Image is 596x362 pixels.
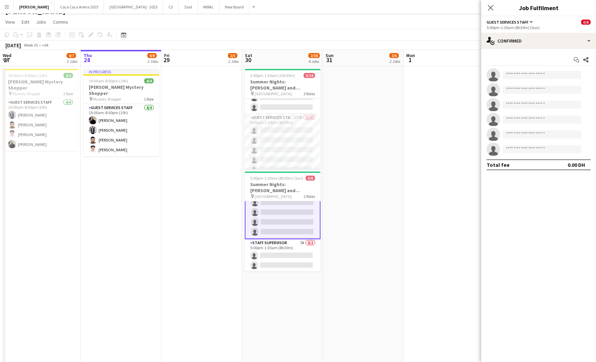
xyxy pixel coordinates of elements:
span: 31 [325,56,334,64]
span: 1 Role [144,97,154,102]
span: Wed [3,52,11,58]
span: 2/6 [389,53,399,58]
span: 0/8 [306,176,315,181]
a: Comms [50,18,71,26]
button: Coca Coca Arena 2025 [55,0,104,14]
span: 28 [82,56,92,64]
span: 10:00am-8:00pm (10h) [89,78,128,83]
span: 2/38 [308,53,320,58]
div: Confirmed [481,33,596,49]
span: 4/4 [63,73,73,78]
h3: Summer Nights: [PERSON_NAME] and [PERSON_NAME] - Internal [245,181,320,193]
span: 2/5 [228,53,237,58]
span: 4/7 [67,53,76,58]
h3: Summer Nights: [PERSON_NAME] and [PERSON_NAME] - External [245,79,320,91]
span: View [5,19,15,25]
button: MIRAL [198,0,219,14]
span: 3 Roles [304,91,315,96]
app-card-role: Guest Services Staff4/410:00am-8:00pm (10h)[PERSON_NAME][PERSON_NAME][PERSON_NAME][PERSON_NAME] [83,104,159,156]
app-job-card: 5:00pm-1:30am (8h30m) (Sun)0/8Summer Nights: [PERSON_NAME] and [PERSON_NAME] - Internal [GEOGRAPH... [245,172,320,271]
span: 1 [405,56,415,64]
div: 4 Jobs [309,59,319,64]
app-job-card: In progress10:00am-8:00pm (10h)4/4[PERSON_NAME] Mystery Shopper Mystery Shopper1 RoleGuest Servic... [83,69,159,156]
span: Mystery Shopper [93,97,121,102]
span: [GEOGRAPHIC_DATA] [255,91,292,96]
app-card-role: Staff Supervisor7A0/25:00pm-1:30am (8h30m) [245,239,320,272]
button: C3 [163,0,179,14]
span: Mystery Shopper [12,91,41,96]
app-card-role: Guest Services Staff277A0/165:00pm-1:30am (8h30m) [245,114,320,284]
span: Week 35 [22,43,39,48]
span: [GEOGRAPHIC_DATA] [255,194,292,199]
div: 2 Jobs [228,59,239,64]
span: 0/8 [581,20,591,25]
span: 10:00am-8:00pm (10h) [8,73,47,78]
button: [GEOGRAPHIC_DATA] - 2025 [104,0,163,14]
button: Zaid [179,0,198,14]
button: Guest Services Staff [487,20,534,25]
h3: Job Fulfilment [481,3,596,12]
span: 0/24 [304,73,315,78]
span: 4/4 [144,78,154,83]
span: 2 Roles [304,194,315,199]
span: 5:00pm-1:30am (8h30m) (Sun) [250,176,303,181]
div: +04 [42,43,48,48]
button: New Board [219,0,250,14]
div: 5:00pm-1:30am (8h30m) (Sun) [487,25,591,30]
div: In progress [83,69,159,74]
span: Edit [22,19,29,25]
span: Guest Services Staff [487,20,528,25]
span: Mon [406,52,415,58]
app-job-card: 10:00am-8:00pm (10h)4/4[PERSON_NAME] Mystery Shopper Mystery Shopper1 RoleGuest Services Staff4/4... [3,69,78,151]
h3: [PERSON_NAME] Mystery Shopper [83,84,159,96]
span: 29 [163,56,170,64]
a: Edit [19,18,32,26]
span: 27 [2,56,11,64]
h3: [PERSON_NAME] Mystery Shopper [3,79,78,91]
app-card-role: Guest Services Staff4/410:00am-8:00pm (10h)[PERSON_NAME][PERSON_NAME][PERSON_NAME][PERSON_NAME] [3,99,78,151]
span: 3:00pm-1:30am (10h30m) (Sun) [250,73,304,78]
div: 2 Jobs [67,59,77,64]
a: View [3,18,18,26]
a: Jobs [33,18,49,26]
span: Thu [83,52,92,58]
span: 1 Role [63,91,73,96]
div: Total fee [487,161,510,168]
app-job-card: 3:00pm-1:30am (10h30m) (Sun)0/24Summer Nights: [PERSON_NAME] and [PERSON_NAME] - External [GEOGRA... [245,69,320,169]
span: 30 [244,56,252,64]
span: Comms [53,19,68,25]
span: Fri [164,52,170,58]
span: Jobs [36,19,46,25]
button: [PERSON_NAME] [14,0,55,14]
div: 2 Jobs [148,59,158,64]
div: [DATE] [5,42,21,49]
app-card-role: Guest Services Staff102A0/65:00pm-1:30am (8h30m) [245,166,320,239]
span: Sat [245,52,252,58]
span: Sun [326,52,334,58]
span: 4/8 [147,53,157,58]
div: 0.00 DH [568,161,585,168]
div: 2 Jobs [390,59,400,64]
